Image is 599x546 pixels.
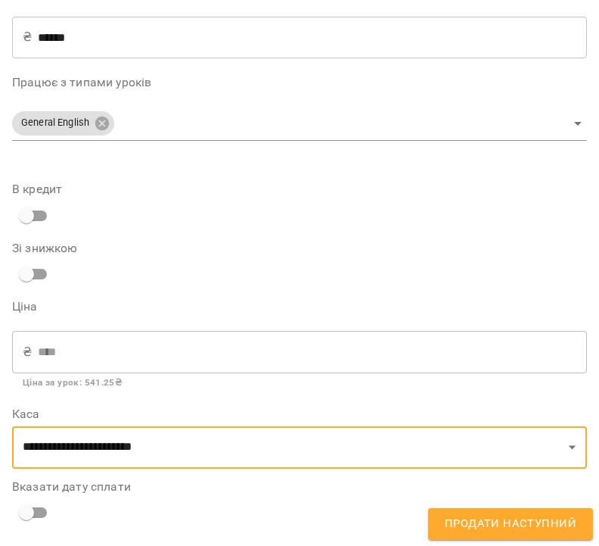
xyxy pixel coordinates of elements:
p: ₴ [23,343,32,361]
b: Ціна за урок : 541.25 ₴ [23,377,122,388]
label: Каса [12,408,587,420]
span: Продати наступний [445,514,576,534]
p: ₴ [23,28,32,46]
label: В кредит [12,183,587,195]
div: General English [12,107,587,141]
label: Зі знижкою [12,242,587,254]
button: Продати наступний [428,508,593,540]
label: Вказати дату сплати [12,481,587,493]
label: Працює з типами уроків [12,76,587,89]
span: General English [12,116,98,130]
div: General English [12,111,114,136]
label: Ціна [12,301,587,313]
